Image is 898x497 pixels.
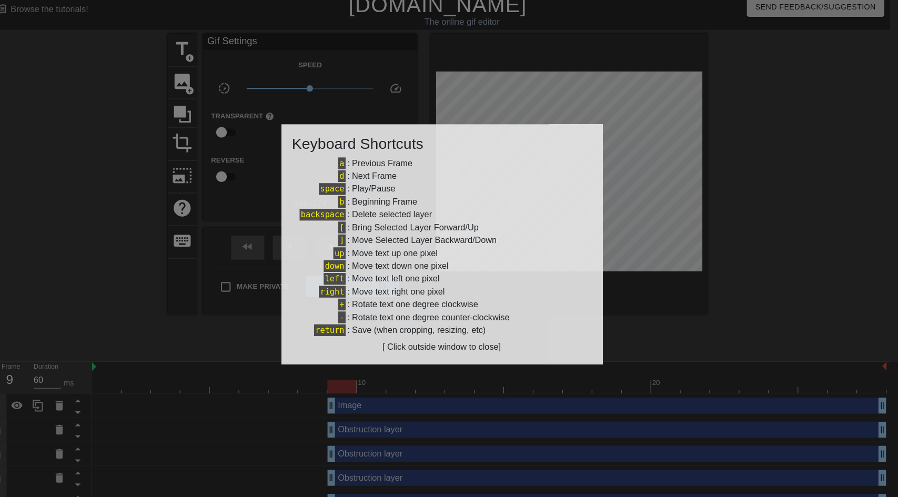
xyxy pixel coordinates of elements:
div: : [302,238,597,251]
span: + [347,302,354,313]
h3: Keyboard Shortcuts [302,141,597,159]
div: : [302,226,597,238]
div: Move text left one pixel [361,276,447,289]
div: Rotate text one degree clockwise [361,301,485,314]
div: [ Click outside window to close] [302,343,597,356]
span: space [328,188,354,200]
div: : [302,263,597,276]
span: b [347,201,354,212]
div: Previous Frame [361,163,420,175]
span: ] [347,239,354,250]
div: Bring Selected Layer Forward/Up [361,226,486,238]
div: Rotate text one degree counter-clockwise [361,314,516,327]
div: Play/Pause [361,188,403,200]
span: - [347,315,354,326]
span: d [347,176,354,187]
div: Save (when cropping, resizing, etc) [361,327,492,339]
div: Delete selected layer [361,213,439,226]
div: Move text right one pixel [361,289,452,301]
span: left [333,277,354,288]
div: : [302,200,597,213]
div: Beginning Frame [361,200,425,213]
div: : [302,314,597,327]
div: Move text down one pixel [361,263,456,276]
div: : [302,251,597,263]
div: : [302,188,597,200]
div: : [302,301,597,314]
div: : [302,289,597,301]
div: : [302,327,597,339]
span: up [342,251,354,263]
span: [ [347,226,354,238]
span: right [328,289,354,301]
div: Next Frame [361,175,405,188]
div: : [302,163,597,175]
div: : [302,276,597,289]
span: backspace [309,214,354,225]
span: return [324,327,354,339]
div: Move text up one pixel [361,251,445,263]
div: : [302,213,597,226]
div: Move Selected Layer Backward/Down [361,238,503,251]
span: a [347,163,354,175]
span: down [333,264,354,276]
div: : [302,175,597,188]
